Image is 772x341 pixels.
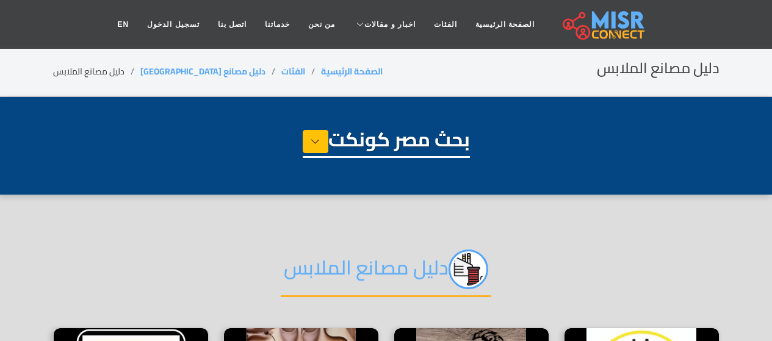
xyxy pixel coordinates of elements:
[256,13,299,36] a: خدماتنا
[138,13,208,36] a: تسجيل الدخول
[344,13,425,36] a: اخبار و مقالات
[364,19,416,30] span: اخبار و مقالات
[449,249,488,289] img: jc8qEEzyi89FPzAOrPPq.png
[281,63,305,79] a: الفئات
[140,63,265,79] a: دليل مصانع [GEOGRAPHIC_DATA]
[597,60,720,77] h2: دليل مصانع الملابس
[303,127,470,158] h1: بحث مصر كونكت
[299,13,344,36] a: من نحن
[321,63,383,79] a: الصفحة الرئيسية
[425,13,466,36] a: الفئات
[109,13,139,36] a: EN
[281,249,491,297] h2: دليل مصانع الملابس
[466,13,544,36] a: الصفحة الرئيسية
[53,65,140,78] li: دليل مصانع الملابس
[209,13,256,36] a: اتصل بنا
[563,9,644,40] img: main.misr_connect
